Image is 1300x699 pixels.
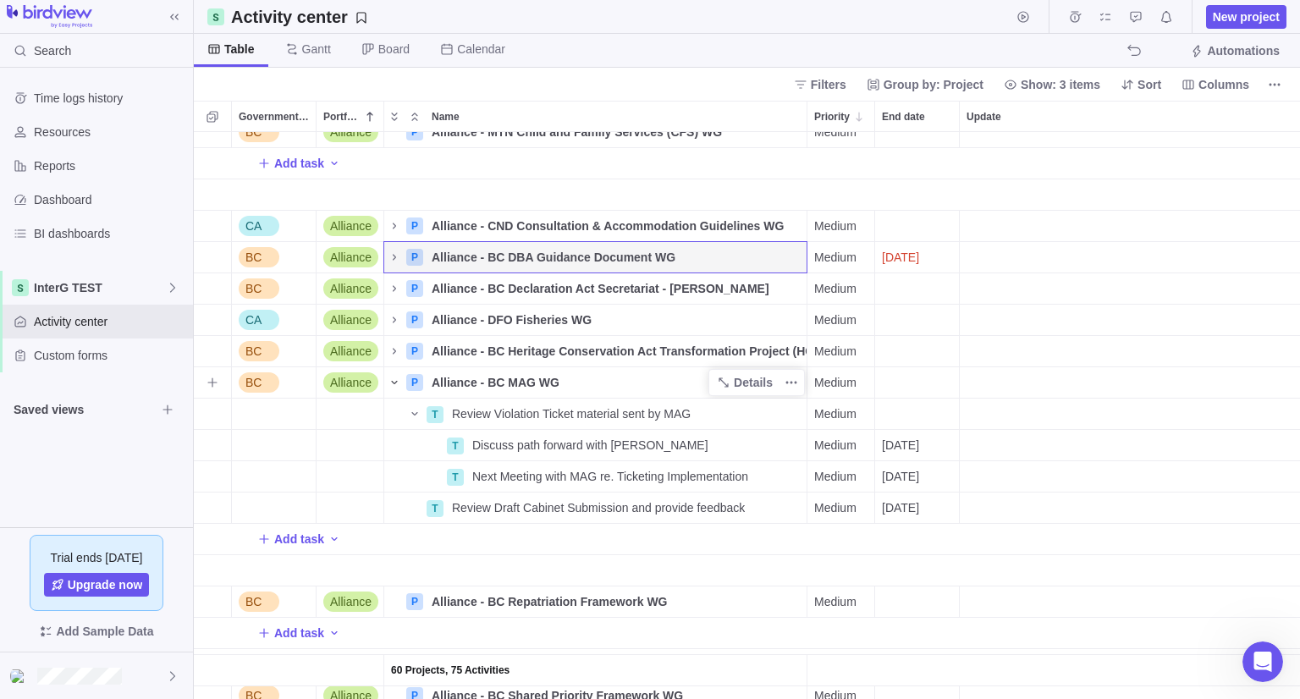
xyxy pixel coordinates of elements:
[875,336,960,367] div: End date
[432,108,460,125] span: Name
[875,117,960,148] div: End date
[245,374,262,391] span: BC
[1154,5,1178,29] span: Notifications
[317,367,383,398] div: Alliance
[34,120,305,149] p: Hi [PERSON_NAME]
[232,655,317,686] div: Government Level
[384,461,807,493] div: Name
[432,343,807,360] span: Alliance - BC Heritage Conservation Act Transformation Project (HCATP) WG
[432,374,559,391] span: Alliance - BC MAG WG
[34,42,71,59] span: Search
[317,242,383,272] div: Alliance
[807,305,874,335] div: Medium
[330,217,372,234] span: Alliance
[807,179,875,211] div: Priority
[34,347,186,364] span: Custom forms
[445,493,807,523] div: Review Draft Cabinet Submission and provide feedback
[239,108,309,125] span: Government Level
[807,211,875,242] div: Priority
[1175,73,1256,96] span: Columns
[1124,5,1148,29] span: Approval requests
[1154,13,1178,26] a: Notifications
[814,468,857,485] span: Medium
[34,225,186,242] span: BI dashboards
[814,374,857,391] span: Medium
[245,311,262,328] span: CA
[384,430,807,461] div: Name
[814,311,857,328] span: Medium
[232,211,317,242] div: Government Level
[230,27,264,61] img: Profile image for Support
[882,249,919,266] span: [DATE]
[445,399,807,429] div: Review Violation Ticket material sent by MAG
[807,242,875,273] div: Priority
[807,586,874,617] div: Medium
[1122,39,1146,63] span: The action will be undone: changing the activity status
[1093,5,1117,29] span: My assignments
[807,367,874,398] div: Medium
[317,586,384,618] div: Portfolio
[56,621,153,641] span: Add Sample Data
[1114,73,1168,96] span: Sort
[432,311,592,328] span: Alliance - DFO Fisheries WG
[807,242,874,272] div: Medium
[274,625,324,641] span: Add task
[425,336,807,366] div: Alliance - BC Heritage Conservation Act Transformation Project (HCATP) WG
[317,430,384,461] div: Portfolio
[201,371,224,394] span: Add activity
[35,231,256,249] div: AI Agent and team can help
[44,573,150,597] a: Upgrade now
[317,493,384,524] div: Portfolio
[406,593,423,610] div: P
[257,151,324,175] span: Add task
[875,211,960,242] div: End date
[317,179,384,211] div: Portfolio
[317,305,383,335] div: Alliance
[232,242,317,273] div: Government Level
[447,469,464,486] div: T
[814,343,857,360] span: Medium
[317,211,383,241] div: Alliance
[406,311,423,328] div: P
[257,527,324,551] span: Add task
[814,499,857,516] span: Medium
[425,102,807,131] div: Name
[328,527,341,551] span: Add activity
[787,73,853,96] span: Filters
[302,41,331,58] span: Gantt
[317,367,384,399] div: Portfolio
[35,213,256,231] div: Ask a question
[232,649,317,680] div: Government Level
[1063,5,1087,29] span: Time logs
[1124,13,1148,26] a: Approval requests
[328,621,341,645] span: Add activity
[224,5,375,29] span: Save your current layout and filters as a View
[875,399,960,430] div: End date
[882,437,919,454] span: [DATE]
[7,5,92,29] img: logo
[317,273,383,304] div: Alliance
[472,468,748,485] span: Next Meeting with MAG re. Ticketing Implementation
[384,336,807,367] div: Name
[807,273,875,305] div: Priority
[14,618,179,645] span: Add Sample Data
[317,305,384,336] div: Portfolio
[34,90,186,107] span: Time logs history
[465,430,807,460] div: Discuss path forward with Kirsten
[201,105,224,129] span: Selection mode
[967,108,1001,125] span: Update
[425,117,807,147] div: Alliance - MTN Child and Family Services (CFS) WG
[317,399,384,430] div: Portfolio
[807,493,875,524] div: Priority
[232,242,316,272] div: BC
[34,313,186,330] span: Activity center
[232,179,317,211] div: Government Level
[875,102,959,131] div: End date
[432,280,769,297] span: Alliance - BC Declaration Act Secretariat - [PERSON_NAME]
[710,371,779,394] a: Details
[875,242,959,272] div: highlight
[384,399,807,430] div: Name
[65,570,103,582] span: Home
[875,242,960,273] div: End date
